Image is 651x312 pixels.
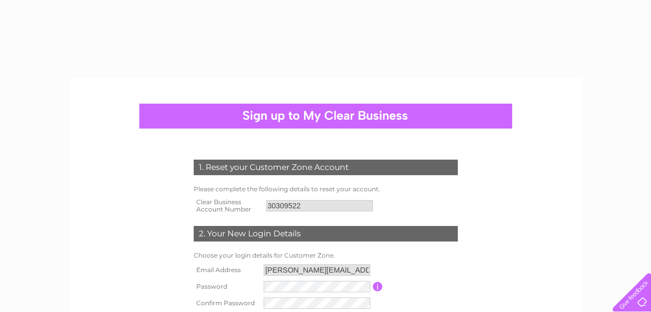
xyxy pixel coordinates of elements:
input: Information [373,282,383,291]
th: Clear Business Account Number [191,195,264,216]
td: Choose your login details for Customer Zone. [191,249,460,262]
td: Please complete the following details to reset your account. [191,183,460,195]
th: Email Address [191,262,262,278]
div: 1. Reset your Customer Zone Account [194,160,458,175]
div: 2. Your New Login Details [194,226,458,242]
th: Password [191,278,262,295]
th: Confirm Password [191,295,262,311]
